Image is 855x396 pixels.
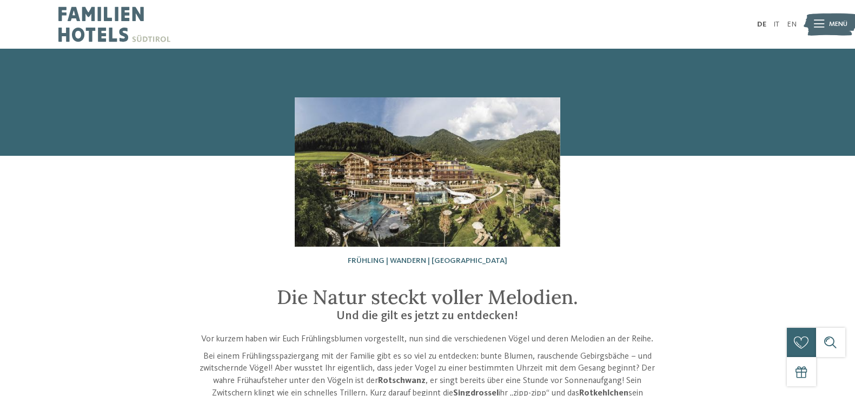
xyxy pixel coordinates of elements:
[295,97,560,247] img: Vogelgezwitscher
[348,257,507,265] span: Frühling | Wandern | [GEOGRAPHIC_DATA]
[757,21,766,28] a: DE
[829,19,847,29] span: Menü
[336,310,518,322] span: Und die gilt es jetzt zu entdecken!
[196,333,659,346] p: Vor kurzem haben wir Euch Frühlingsblumen vorgestellt, nun sind die verschiedenen Vögel und deren...
[787,21,797,28] a: EN
[277,285,578,309] span: Die Natur steckt voller Melodien.
[773,21,779,28] a: IT
[378,377,426,385] strong: Rotschwanz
